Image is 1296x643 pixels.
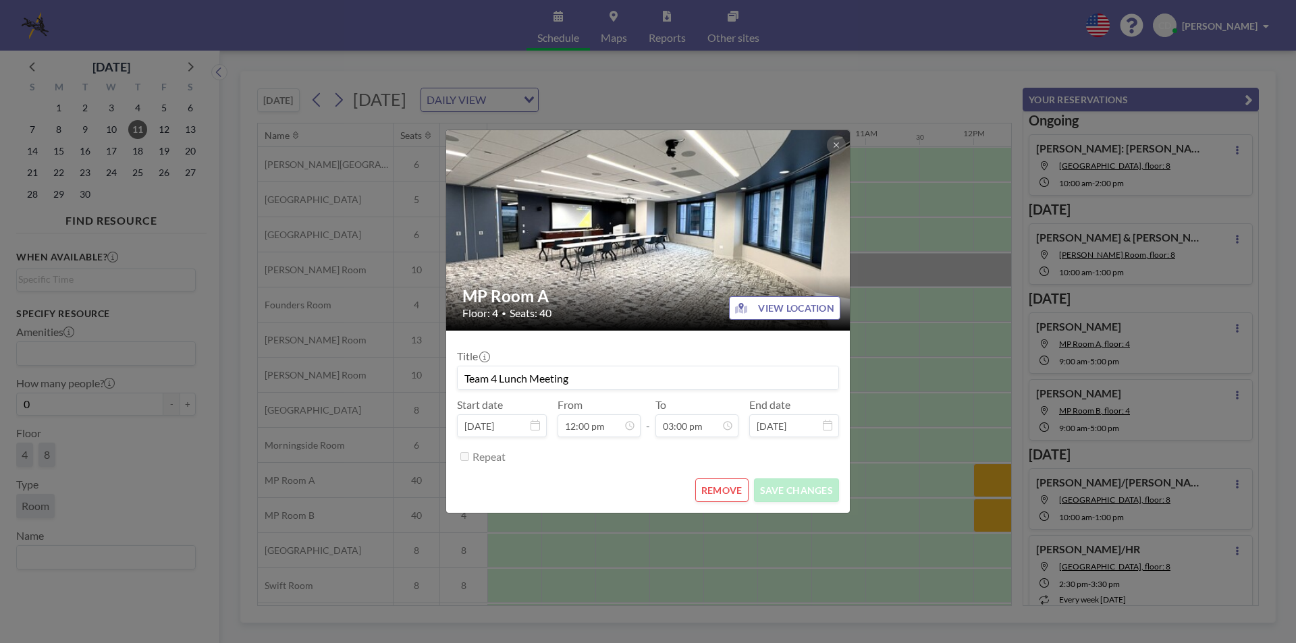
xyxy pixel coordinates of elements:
span: Seats: 40 [510,306,551,320]
span: Floor: 4 [462,306,498,320]
span: - [646,403,650,432]
img: 537.JPEG [446,78,851,382]
input: (No title) [458,366,838,389]
label: Start date [457,398,503,412]
h2: MP Room A [462,286,835,306]
label: Repeat [473,450,506,464]
label: To [655,398,666,412]
span: • [502,308,506,318]
button: SAVE CHANGES [754,478,839,502]
button: VIEW LOCATION [729,296,840,320]
label: End date [749,398,790,412]
label: From [558,398,583,412]
button: REMOVE [695,478,749,502]
label: Title [457,350,489,363]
